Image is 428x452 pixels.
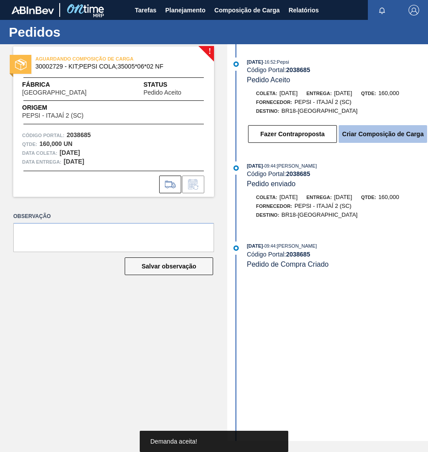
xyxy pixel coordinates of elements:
[256,203,292,209] span: Fornecedor:
[256,100,292,105] span: Fornecedor:
[247,251,428,258] div: Código Portal:
[256,108,279,114] span: Destino:
[248,125,337,143] button: Fazer Contraproposta
[233,245,239,251] img: atual
[282,107,358,114] span: BR18-[GEOGRAPHIC_DATA]
[306,91,332,96] span: Entrega:
[247,180,295,188] span: Pedido enviado
[361,195,376,200] span: Qtde:
[22,103,109,112] span: Origem
[247,163,263,169] span: [DATE]
[22,140,37,149] span: Qtde :
[368,4,396,16] button: Notificações
[233,61,239,67] img: atual
[214,5,280,15] span: Composição de Carga
[247,260,329,268] span: Pedido de Compra Criado
[247,76,290,84] span: Pedido Aceito
[64,158,84,165] strong: [DATE]
[361,91,376,96] span: Qtde:
[279,90,298,96] span: [DATE]
[247,243,263,249] span: [DATE]
[263,244,275,249] span: - 09:44
[286,251,310,258] strong: 2038685
[279,194,298,200] span: [DATE]
[263,60,275,65] span: - 16:52
[256,91,277,96] span: Coleta:
[294,99,352,105] span: PEPSI - ITAJAÍ 2 (SC)
[60,149,80,156] strong: [DATE]
[289,5,319,15] span: Relatórios
[275,243,317,249] span: : [PERSON_NAME]
[263,164,275,169] span: - 09:44
[22,89,87,96] span: [GEOGRAPHIC_DATA]
[35,54,159,63] span: AGUARDANDO COMPOSIÇÃO DE CARGA
[339,125,427,143] button: Criar Composição de Carga
[39,140,73,147] strong: 160,000 UN
[11,6,54,14] img: TNhmsLtSVTkK8tSr43FrP2fwEKptu5GPRR3wAAAABJRU5ErkJggg==
[150,438,197,445] span: Demanda aceita!
[378,90,399,96] span: 160,000
[247,59,263,65] span: [DATE]
[22,112,84,119] span: PEPSI - ITAJAÍ 2 (SC)
[286,170,310,177] strong: 2038685
[13,210,214,223] label: Observação
[67,131,91,138] strong: 2038685
[247,66,428,73] div: Código Portal:
[409,5,419,15] img: Logout
[182,176,204,193] div: Informar alteração no pedido
[35,63,196,70] span: 30002729 - KIT;PEPSI COLA;35005*06*02 NF
[143,80,205,89] span: Status
[135,5,157,15] span: Tarefas
[9,27,166,37] h1: Pedidos
[286,66,310,73] strong: 2038685
[15,59,27,70] img: status
[256,212,279,218] span: Destino:
[143,89,181,96] span: Pedido Aceito
[306,195,332,200] span: Entrega:
[275,59,289,65] span: : Pepsi
[247,170,428,177] div: Código Portal:
[22,157,61,166] span: Data entrega:
[22,80,115,89] span: Fábrica
[22,131,65,140] span: Código Portal:
[233,165,239,171] img: atual
[294,203,352,209] span: PEPSI - ITAJAÍ 2 (SC)
[165,5,206,15] span: Planejamento
[125,257,213,275] button: Salvar observação
[282,211,358,218] span: BR18-[GEOGRAPHIC_DATA]
[378,194,399,200] span: 160,000
[334,90,352,96] span: [DATE]
[275,163,317,169] span: : [PERSON_NAME]
[334,194,352,200] span: [DATE]
[22,149,57,157] span: Data coleta:
[256,195,277,200] span: Coleta:
[159,176,181,193] div: Ir para Composição de Carga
